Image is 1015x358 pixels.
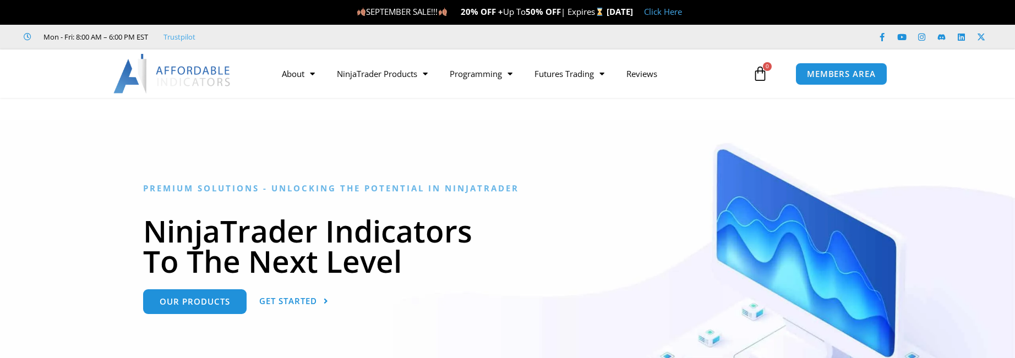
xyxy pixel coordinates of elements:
[143,183,872,194] h6: Premium Solutions - Unlocking the Potential in NinjaTrader
[439,8,447,16] img: 🍂
[163,30,195,43] a: Trustpilot
[795,63,887,85] a: MEMBERS AREA
[644,6,682,17] a: Click Here
[357,8,365,16] img: 🍂
[596,8,604,16] img: ⌛
[615,61,668,86] a: Reviews
[357,6,606,17] span: SEPTEMBER SALE!!! Up To | Expires
[461,6,503,17] strong: 20% OFF +
[523,61,615,86] a: Futures Trading
[326,61,439,86] a: NinjaTrader Products
[41,30,148,43] span: Mon - Fri: 8:00 AM – 6:00 PM EST
[143,216,872,276] h1: NinjaTrader Indicators To The Next Level
[259,297,317,305] span: Get Started
[607,6,633,17] strong: [DATE]
[160,298,230,306] span: Our Products
[736,58,784,90] a: 0
[271,61,326,86] a: About
[439,61,523,86] a: Programming
[271,61,750,86] nav: Menu
[763,62,772,71] span: 0
[526,6,561,17] strong: 50% OFF
[259,289,329,314] a: Get Started
[113,54,232,93] img: LogoAI | Affordable Indicators – NinjaTrader
[807,70,876,78] span: MEMBERS AREA
[143,289,247,314] a: Our Products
